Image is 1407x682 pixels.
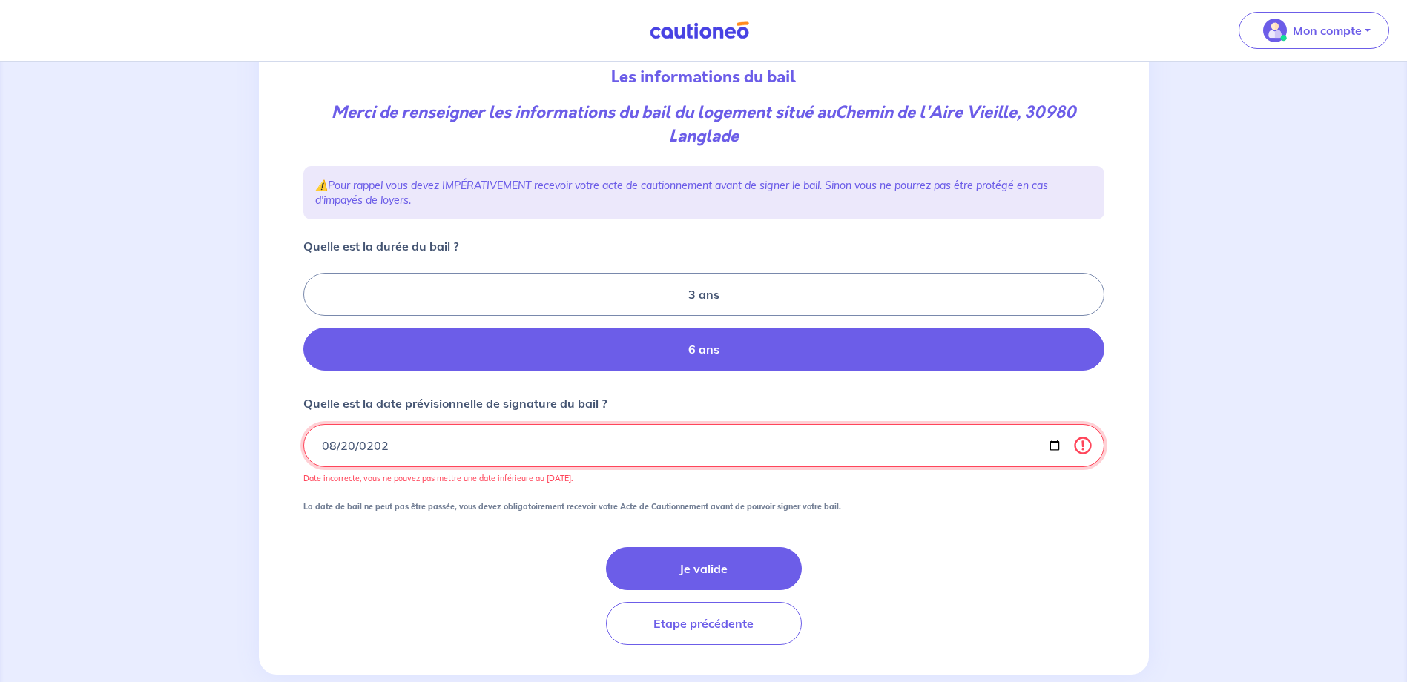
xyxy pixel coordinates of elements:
input: contract-date-placeholder [303,424,1104,467]
p: Quelle est la durée du bail ? [303,237,458,255]
p: Les informations du bail [303,65,1104,89]
label: 6 ans [303,328,1104,371]
button: Etape précédente [606,602,802,645]
p: Mon compte [1293,21,1362,39]
label: 3 ans [303,273,1104,316]
button: illu_account_valid_menu.svgMon compte [1239,12,1389,49]
button: Je valide [606,547,802,590]
img: Cautioneo [644,21,755,40]
img: illu_account_valid_menu.svg [1263,19,1287,42]
p: Quelle est la date prévisionnelle de signature du bail ? [303,394,607,412]
p: ⚠️ [315,178,1093,208]
strong: Chemin de l'Aire Vieille, 30980 Langlade [669,101,1076,148]
em: Merci de renseigner les informations du bail du logement situé au [332,101,1076,148]
strong: La date de bail ne peut pas être passée, vous devez obligatoirement recevoir votre Acte de Cautio... [303,501,841,512]
p: Date incorrecte, vous ne pouvez pas mettre une date inférieure au [DATE]. [303,473,1104,483]
em: Pour rappel vous devez IMPÉRATIVEMENT recevoir votre acte de cautionnement avant de signer le bai... [315,179,1048,207]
